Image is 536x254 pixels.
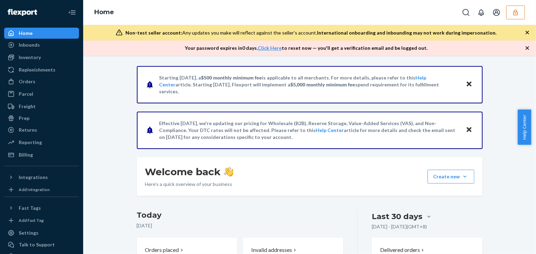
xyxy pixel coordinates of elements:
[459,6,473,19] button: Open Search Box
[4,101,79,112] a: Freight
[14,5,39,11] span: Support
[65,6,79,19] button: Close Navigation
[145,246,179,254] p: Orders placed
[317,30,497,36] span: International onboarding and inbounding may not work during impersonation.
[19,241,55,248] div: Talk to Support
[4,172,79,183] button: Integrations
[4,76,79,87] a: Orders
[89,2,120,22] ol: breadcrumbs
[518,110,531,145] button: Help Center
[19,115,29,122] div: Prep
[372,211,422,222] div: Last 30 days
[19,78,35,85] div: Orders
[19,229,38,236] div: Settings
[19,139,42,146] div: Reporting
[4,186,79,194] a: Add Integration
[19,41,40,48] div: Inbounds
[145,181,234,188] p: Here’s a quick overview of your business
[4,137,79,148] a: Reporting
[185,45,428,51] p: Your password expires in 0 days . to reset now — you'll get a verification email and be logged out.
[4,149,79,160] a: Billing
[474,6,488,19] button: Open notifications
[4,124,79,135] a: Returns
[4,113,79,124] a: Prep
[125,29,497,36] div: Any updates you make will reflect against the seller's account.
[4,28,79,39] a: Home
[19,187,50,192] div: Add Integration
[316,127,344,133] a: Help Center
[428,170,474,184] button: Create new
[291,82,355,87] span: $5,000 monthly minimum fee
[19,205,41,211] div: Fast Tags
[125,30,182,36] span: Non-test seller account:
[251,246,292,254] p: Invalid addresses
[159,74,459,95] p: Starting [DATE], a is applicable to all merchants. For more details, please refer to this article...
[465,79,474,90] button: Close
[19,126,37,133] div: Returns
[19,30,33,37] div: Home
[137,210,344,221] h3: Today
[94,8,114,16] a: Home
[201,75,262,81] span: $500 monthly minimum fee
[19,66,55,73] div: Replenishments
[19,91,33,97] div: Parcel
[19,54,41,61] div: Inventory
[4,216,79,225] a: Add Fast Tag
[490,6,503,19] button: Open account menu
[372,223,427,230] p: [DATE] - [DATE] ( GMT+8 )
[380,246,425,254] button: Delivered orders
[4,88,79,100] a: Parcel
[4,239,79,250] button: Talk to Support
[19,174,48,181] div: Integrations
[465,125,474,135] button: Close
[19,151,33,158] div: Billing
[4,203,79,214] button: Fast Tags
[19,217,44,223] div: Add Fast Tag
[159,120,459,141] p: Effective [DATE], we're updating our pricing for Wholesale (B2B), Reserve Storage, Value-Added Se...
[137,222,344,229] p: [DATE]
[258,45,282,51] a: Click Here
[19,103,36,110] div: Freight
[4,227,79,238] a: Settings
[145,166,234,178] h1: Welcome back
[4,52,79,63] a: Inventory
[8,9,37,16] img: Flexport logo
[4,64,79,75] a: Replenishments
[4,39,79,50] a: Inbounds
[224,167,234,177] img: hand-wave emoji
